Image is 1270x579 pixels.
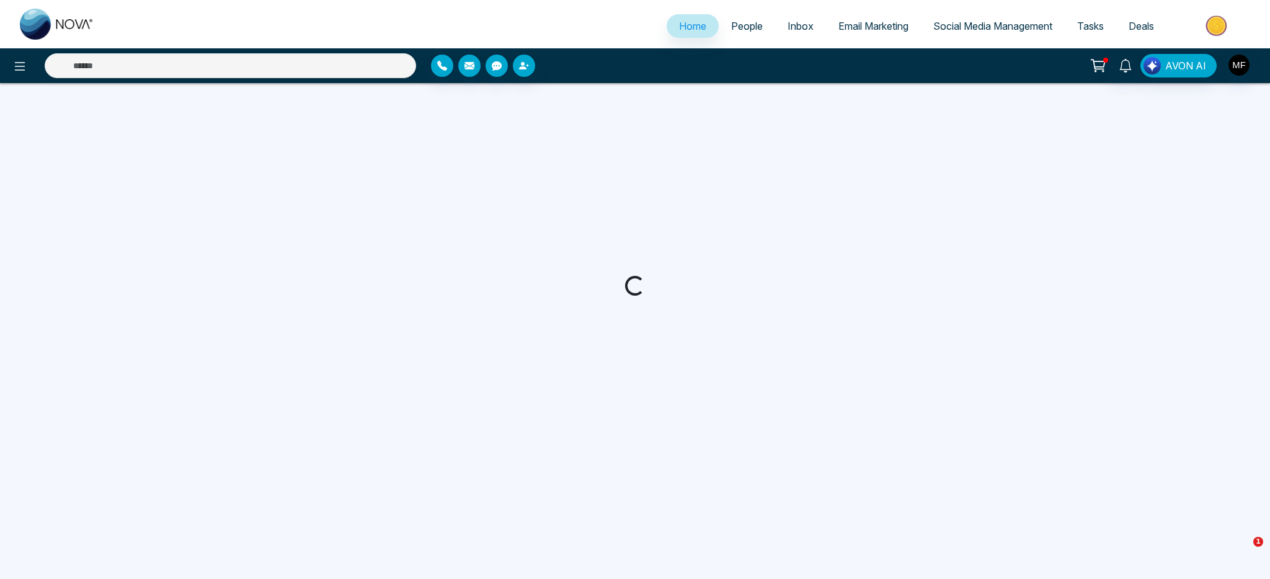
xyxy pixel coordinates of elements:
a: Tasks [1065,14,1116,38]
a: Deals [1116,14,1166,38]
span: AVON AI [1165,58,1206,73]
span: Social Media Management [933,20,1052,32]
span: Home [679,20,706,32]
img: Lead Flow [1143,57,1161,74]
span: Deals [1129,20,1154,32]
a: Inbox [775,14,826,38]
img: Nova CRM Logo [20,9,94,40]
button: AVON AI [1140,54,1217,77]
span: 1 [1253,537,1263,547]
a: Home [667,14,719,38]
img: Market-place.gif [1173,12,1263,40]
span: People [731,20,763,32]
a: Social Media Management [921,14,1065,38]
a: People [719,14,775,38]
span: Tasks [1077,20,1104,32]
a: Email Marketing [826,14,921,38]
iframe: Intercom live chat [1228,537,1258,567]
span: Inbox [788,20,814,32]
span: Email Marketing [838,20,908,32]
img: User Avatar [1228,55,1250,76]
